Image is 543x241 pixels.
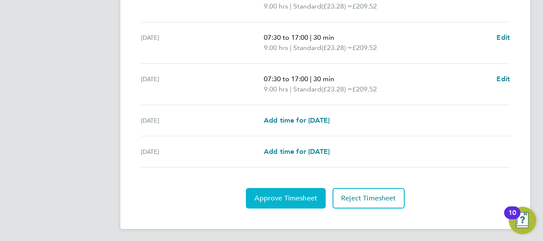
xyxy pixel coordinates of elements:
[290,2,292,10] span: |
[290,85,292,93] span: |
[321,44,352,52] span: (£23.28) =
[254,194,317,203] span: Approve Timesheet
[509,207,536,234] button: Open Resource Center, 10 new notifications
[141,74,264,94] div: [DATE]
[246,188,326,209] button: Approve Timesheet
[496,74,510,84] a: Edit
[264,33,308,41] span: 07:30 to 17:00
[264,2,288,10] span: 9.00 hrs
[321,85,352,93] span: (£23.28) =
[310,33,312,41] span: |
[141,115,264,126] div: [DATE]
[508,213,516,224] div: 10
[141,147,264,157] div: [DATE]
[496,33,510,41] span: Edit
[293,84,321,94] span: Standard
[496,75,510,83] span: Edit
[341,194,396,203] span: Reject Timesheet
[496,32,510,43] a: Edit
[264,115,330,126] a: Add time for [DATE]
[313,33,334,41] span: 30 min
[141,32,264,53] div: [DATE]
[264,85,288,93] span: 9.00 hrs
[293,1,321,12] span: Standard
[264,116,330,124] span: Add time for [DATE]
[321,2,352,10] span: (£23.28) =
[310,75,312,83] span: |
[293,43,321,53] span: Standard
[264,44,288,52] span: 9.00 hrs
[352,2,377,10] span: £209.52
[352,85,377,93] span: £209.52
[290,44,292,52] span: |
[352,44,377,52] span: £209.52
[333,188,405,209] button: Reject Timesheet
[264,147,330,157] a: Add time for [DATE]
[313,75,334,83] span: 30 min
[264,147,330,156] span: Add time for [DATE]
[264,75,308,83] span: 07:30 to 17:00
